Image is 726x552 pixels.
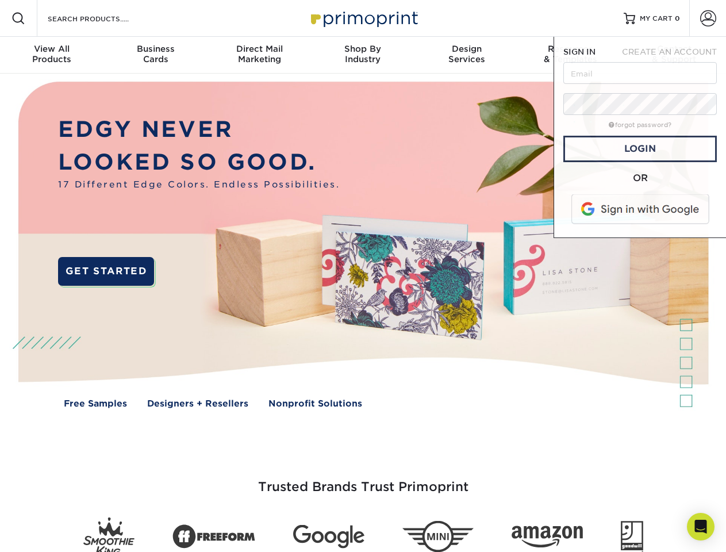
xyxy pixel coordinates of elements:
[47,11,159,25] input: SEARCH PRODUCTS.....
[103,44,207,64] div: Cards
[311,37,414,74] a: Shop ByIndustry
[58,146,340,179] p: LOOKED SO GOOD.
[563,171,717,185] div: OR
[415,37,518,74] a: DesignServices
[518,44,622,64] div: & Templates
[563,136,717,162] a: Login
[58,113,340,146] p: EDGY NEVER
[675,14,680,22] span: 0
[147,397,248,411] a: Designers + Resellers
[512,526,583,548] img: Amazon
[687,513,715,540] div: Open Intercom Messenger
[563,47,596,56] span: SIGN IN
[64,397,127,411] a: Free Samples
[622,47,717,56] span: CREATE AN ACCOUNT
[306,6,421,30] img: Primoprint
[103,44,207,54] span: Business
[621,521,643,552] img: Goodwill
[311,44,414,64] div: Industry
[609,121,671,129] a: forgot password?
[103,37,207,74] a: BusinessCards
[268,397,362,411] a: Nonprofit Solutions
[208,44,311,54] span: Direct Mail
[518,37,622,74] a: Resources& Templates
[563,62,717,84] input: Email
[208,44,311,64] div: Marketing
[27,452,700,508] h3: Trusted Brands Trust Primoprint
[293,525,364,549] img: Google
[208,37,311,74] a: Direct MailMarketing
[518,44,622,54] span: Resources
[58,257,154,286] a: GET STARTED
[415,44,518,64] div: Services
[3,517,98,548] iframe: Google Customer Reviews
[640,14,673,24] span: MY CART
[58,178,340,191] span: 17 Different Edge Colors. Endless Possibilities.
[311,44,414,54] span: Shop By
[415,44,518,54] span: Design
